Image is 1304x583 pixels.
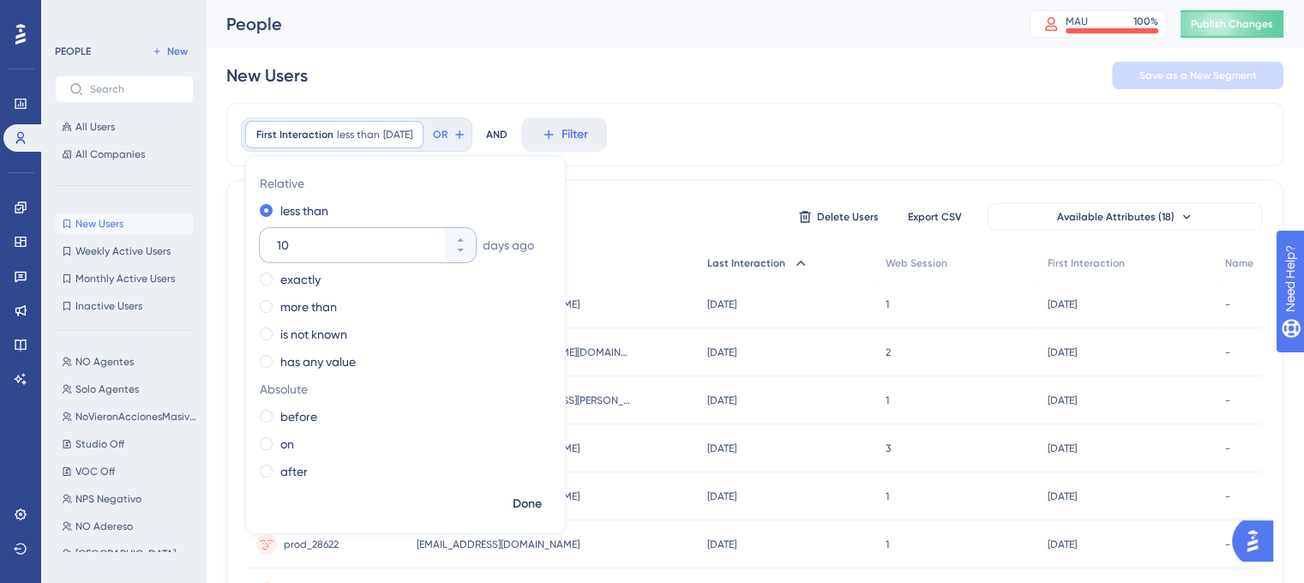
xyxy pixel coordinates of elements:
span: OR [433,128,448,141]
span: Name [1225,256,1253,270]
span: Export CSV [908,210,962,224]
span: prod_28622 [284,538,339,551]
button: NO Adereso [55,516,204,537]
span: - [1225,442,1230,455]
span: - [1225,298,1230,311]
button: Filter [521,117,607,152]
span: 1 [886,490,889,503]
span: - [1225,538,1230,551]
button: Delete Users [796,203,881,231]
iframe: UserGuiding AI Assistant Launcher [1232,515,1283,567]
span: First Interaction [1048,256,1125,270]
span: Weekly Active Users [75,244,171,258]
span: New [167,45,188,58]
span: - [1225,346,1230,359]
span: less than [337,128,380,141]
input: Search [90,83,179,95]
span: [EMAIL_ADDRESS][DOMAIN_NAME] [417,538,580,551]
button: VOC Off [55,461,204,482]
span: Available Attributes (18) [1057,210,1175,224]
div: 100 % [1133,15,1158,28]
time: [DATE] [707,346,736,358]
label: after [280,461,308,482]
span: Done [513,494,542,514]
label: before [280,406,317,427]
time: [DATE] [707,394,736,406]
span: Relative [260,173,544,194]
time: [DATE] [707,538,736,550]
span: - [1225,490,1230,503]
button: All Companies [55,144,194,165]
button: New [146,41,194,62]
button: Done [503,489,551,520]
span: All Companies [75,147,145,161]
span: Inactive Users [75,299,142,313]
span: VOC Off [75,465,115,478]
time: [DATE] [1048,490,1077,502]
label: exactly [280,269,321,290]
span: Filter [562,124,588,145]
button: Publish Changes [1181,10,1283,38]
span: - [1225,394,1230,407]
label: on [280,434,294,454]
label: less than [280,201,328,221]
span: NO Agentes [75,355,134,369]
span: Save as a New Segment [1139,69,1257,82]
span: Web Session [886,256,947,270]
span: 1 [886,538,889,551]
span: days ago [483,235,534,255]
button: Save as a New Segment [1112,62,1283,89]
button: Studio Off [55,434,204,454]
span: Last Interaction [707,256,785,270]
time: [DATE] [1048,394,1077,406]
button: [GEOGRAPHIC_DATA] [55,544,204,564]
span: 3 [886,442,891,455]
span: Need Help? [40,4,107,25]
div: New Users [226,63,308,87]
span: New Users [75,217,123,231]
button: Export CSV [892,203,977,231]
time: [DATE] [1048,298,1077,310]
span: NoVieronAccionesMasivas [75,410,197,424]
time: [DATE] [1048,538,1077,550]
button: OR [430,121,468,148]
span: NPS Negativo [75,492,141,506]
button: All Users [55,117,194,137]
span: [GEOGRAPHIC_DATA] [75,547,176,561]
span: Monthly Active Users [75,272,175,285]
time: [DATE] [1048,346,1077,358]
time: [DATE] [1048,442,1077,454]
button: New Users [55,213,194,234]
span: 2 [886,346,891,359]
button: NO Agentes [55,352,204,372]
span: [DATE] [383,128,412,141]
span: Studio Off [75,437,124,451]
div: AND [486,117,508,152]
button: Monthly Active Users [55,268,194,289]
button: Weekly Active Users [55,241,194,261]
span: Publish Changes [1191,17,1273,31]
span: NO Adereso [75,520,133,533]
time: [DATE] [707,490,736,502]
div: MAU [1066,15,1088,28]
button: Solo Agentes [55,379,204,400]
label: more than [280,297,337,317]
label: has any value [280,352,356,372]
span: First Interaction [256,128,334,141]
button: Inactive Users [55,296,194,316]
span: 1 [886,298,889,311]
button: Available Attributes (18) [988,203,1262,231]
time: [DATE] [707,442,736,454]
span: Delete Users [817,210,879,224]
div: PEOPLE [55,45,91,58]
span: Absolute [260,379,544,400]
span: Solo Agentes [75,382,139,396]
div: People [226,12,987,36]
button: NPS Negativo [55,489,204,509]
span: 1 [886,394,889,407]
time: [DATE] [707,298,736,310]
label: is not known [280,324,347,345]
button: NoVieronAccionesMasivas [55,406,204,427]
span: All Users [75,120,115,134]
